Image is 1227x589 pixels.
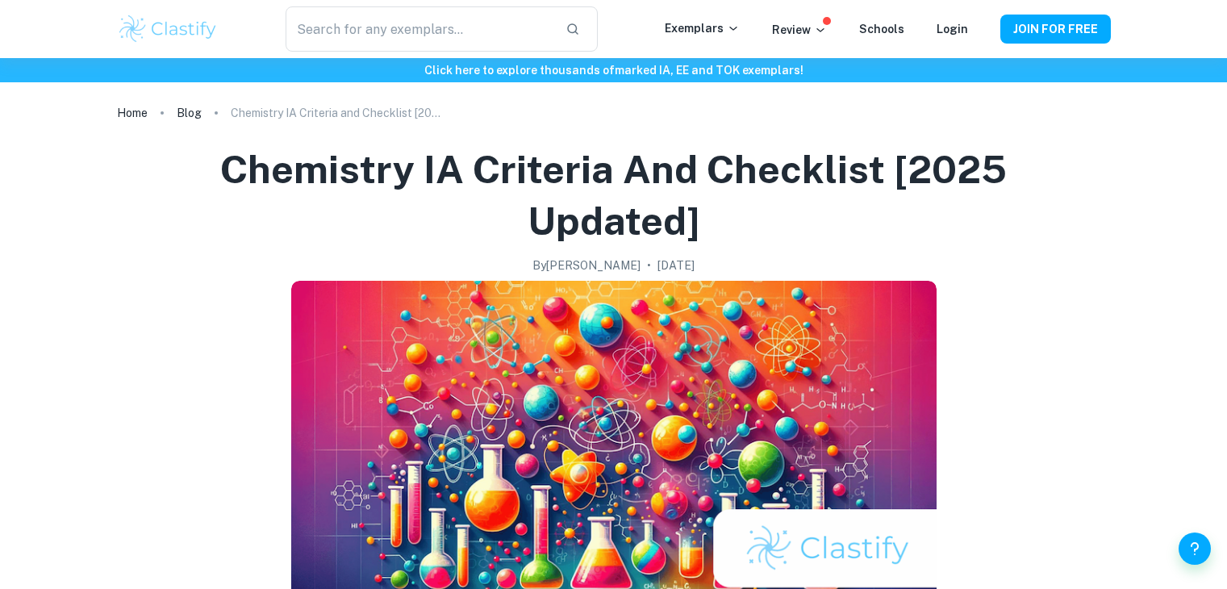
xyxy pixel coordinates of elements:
[859,23,904,36] a: Schools
[117,102,148,124] a: Home
[1000,15,1111,44] button: JOIN FOR FREE
[231,104,440,122] p: Chemistry IA Criteria and Checklist [2025 updated]
[136,144,1091,247] h1: Chemistry IA Criteria and Checklist [2025 updated]
[647,257,651,274] p: •
[657,257,695,274] h2: [DATE]
[937,23,968,36] a: Login
[3,61,1224,79] h6: Click here to explore thousands of marked IA, EE and TOK exemplars !
[1179,533,1211,565] button: Help and Feedback
[665,19,740,37] p: Exemplars
[117,13,219,45] img: Clastify logo
[286,6,552,52] input: Search for any exemplars...
[772,21,827,39] p: Review
[532,257,641,274] h2: By [PERSON_NAME]
[177,102,202,124] a: Blog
